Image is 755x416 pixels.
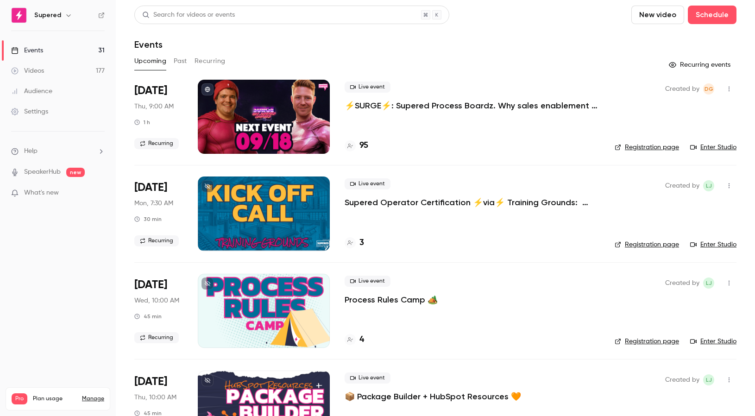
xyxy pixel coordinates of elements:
a: Enter Studio [690,240,736,249]
span: LJ [706,374,712,385]
span: Lindsay John [703,277,714,289]
span: [DATE] [134,180,167,195]
span: Recurring [134,138,179,149]
a: 📦 Package Builder + HubSpot Resources 🧡 [345,391,521,402]
a: SpeakerHub [24,167,61,177]
a: Enter Studio [690,337,736,346]
span: Help [24,146,38,156]
a: Enter Studio [690,143,736,152]
a: Registration page [615,143,679,152]
span: Live event [345,178,390,189]
span: LJ [706,180,712,191]
span: Thu, 9:00 AM [134,102,174,111]
a: Supered Operator Certification ⚡️via⚡️ Training Grounds: Kickoff Call [345,197,600,208]
div: Events [11,46,43,55]
button: New video [631,6,684,24]
span: Live event [345,372,390,384]
a: Registration page [615,240,679,249]
div: Settings [11,107,48,116]
a: 95 [345,139,368,152]
span: DG [705,83,713,95]
div: Videos [11,66,44,76]
span: Plan usage [33,395,76,403]
span: Live event [345,276,390,287]
span: Lindsay John [703,374,714,385]
span: Wed, 10:00 AM [134,296,179,305]
span: LJ [706,277,712,289]
button: Recurring [195,54,226,69]
span: D'Ana Guiloff [703,83,714,95]
a: Manage [82,395,104,403]
h4: 4 [359,334,364,346]
a: Registration page [615,337,679,346]
iframe: Noticeable Trigger [94,189,105,197]
span: Created by [665,374,699,385]
button: Upcoming [134,54,166,69]
span: Mon, 7:30 AM [134,199,173,208]
button: Recurring events [665,57,736,72]
a: Process Rules Camp 🏕️ [345,294,438,305]
div: 45 min [134,313,162,320]
span: [DATE] [134,83,167,98]
span: Live event [345,82,390,93]
span: Pro [12,393,27,404]
span: [DATE] [134,374,167,389]
span: [DATE] [134,277,167,292]
h6: Supered [34,11,61,20]
span: Lindsay John [703,180,714,191]
span: Created by [665,277,699,289]
h4: 3 [359,237,364,249]
button: Past [174,54,187,69]
li: help-dropdown-opener [11,146,105,156]
img: Supered [12,8,26,23]
span: Recurring [134,332,179,343]
div: Audience [11,87,52,96]
span: Created by [665,180,699,191]
div: Sep 18 Thu, 11:00 AM (America/New York) [134,80,183,154]
span: Recurring [134,235,179,246]
a: 4 [345,334,364,346]
div: Search for videos or events [142,10,235,20]
div: Sep 22 Mon, 9:30 AM (America/New York) [134,176,183,251]
span: new [66,168,85,177]
h1: Events [134,39,163,50]
a: ⚡️SURGE⚡️: Supered Process Boardz. Why sales enablement used to feel hard [345,100,600,111]
h4: 95 [359,139,368,152]
button: Schedule [688,6,736,24]
span: Created by [665,83,699,95]
span: Thu, 10:00 AM [134,393,176,402]
div: Sep 24 Wed, 12:00 PM (America/New York) [134,274,183,348]
div: 30 min [134,215,162,223]
span: What's new [24,188,59,198]
div: 1 h [134,119,150,126]
a: 3 [345,237,364,249]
